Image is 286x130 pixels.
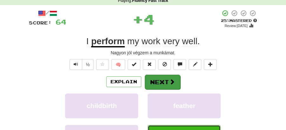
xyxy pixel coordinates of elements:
[145,75,180,89] button: Next
[96,59,109,70] button: Favorite sentence (alt+f)
[128,59,140,70] button: Set this sentence to 100% Mastered (alt+m)
[127,36,139,46] span: my
[143,59,156,70] button: Reset to 0% Mastered (alt+r)
[29,20,52,25] span: Score:
[225,24,248,28] small: Review: [DATE]
[106,76,141,87] button: Explain
[173,102,195,109] span: feather
[163,36,180,46] span: very
[87,102,117,109] span: childbirth
[29,50,257,56] div: Nagyon jól végzem a munkámat.
[189,59,201,70] button: Edit sentence (alt+d)
[221,18,257,23] div: Mastered
[86,36,89,46] span: I
[29,10,66,17] div: /
[111,59,125,70] button: 🧠
[148,93,221,118] button: feather
[82,59,94,70] button: ½
[204,59,216,70] button: Add to collection (alt+a)
[125,36,200,46] span: .
[132,10,143,29] span: +
[158,59,171,70] button: Ignore sentence (alt+i)
[91,36,125,47] u: perform
[173,59,186,70] button: Discuss sentence (alt+u)
[182,36,197,46] span: well
[70,59,82,70] button: Play sentence audio (ctl+space)
[65,93,138,118] button: childbirth
[68,59,94,70] div: Text-to-speech controls
[56,18,66,26] span: 64
[142,36,160,46] span: work
[221,18,229,23] span: 25 %
[143,11,155,27] span: 4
